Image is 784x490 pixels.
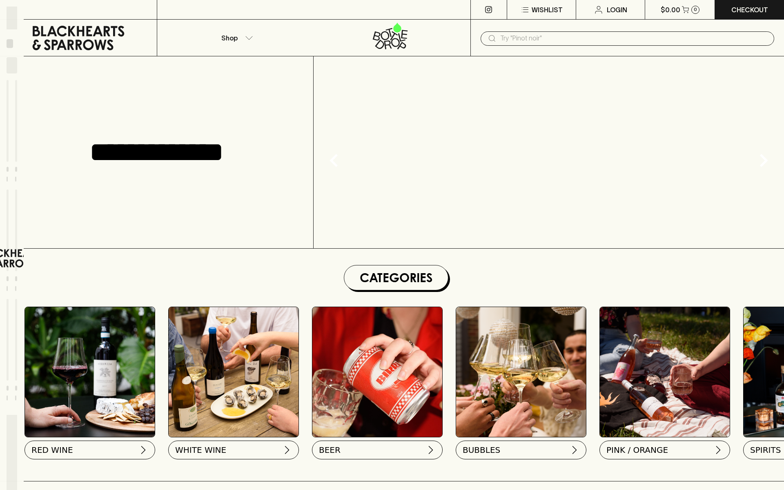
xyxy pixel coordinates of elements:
img: chevron-right.svg [282,445,292,455]
span: RED WINE [31,444,73,456]
h1: Categories [347,269,445,287]
button: Shop [157,20,314,56]
span: SPIRITS [750,444,781,456]
img: chevron-right.svg [570,445,579,455]
p: 0 [694,7,697,12]
img: chevron-right.svg [426,445,436,455]
button: PINK / ORANGE [599,441,730,459]
img: optimise [169,307,298,437]
button: Previous [318,144,350,177]
p: Wishlist [532,5,563,15]
img: chevron-right.svg [138,445,148,455]
img: BIRRA_GOOD-TIMES_INSTA-2 1/optimise?auth=Mjk3MjY0ODMzMw__ [312,307,442,437]
img: gif;base64,R0lGODlhAQABAAAAACH5BAEKAAEALAAAAAABAAEAAAICTAEAOw== [314,56,784,248]
img: 2022_Festive_Campaign_INSTA-16 1 [456,307,586,437]
span: WHITE WINE [175,444,226,456]
input: Try "Pinot noir" [500,32,768,45]
button: WHITE WINE [168,441,299,459]
button: Next [747,144,780,177]
img: Red Wine Tasting [25,307,155,437]
span: PINK / ORANGE [606,444,668,456]
img: gospel_collab-2 1 [600,307,730,437]
p: Shop [221,33,238,43]
button: BEER [312,441,443,459]
button: BUBBLES [456,441,586,459]
img: chevron-right.svg [713,445,723,455]
span: BEER [319,444,341,456]
p: Checkout [731,5,768,15]
p: Login [607,5,627,15]
span: BUBBLES [463,444,500,456]
p: $0.00 [661,5,680,15]
button: RED WINE [24,441,155,459]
